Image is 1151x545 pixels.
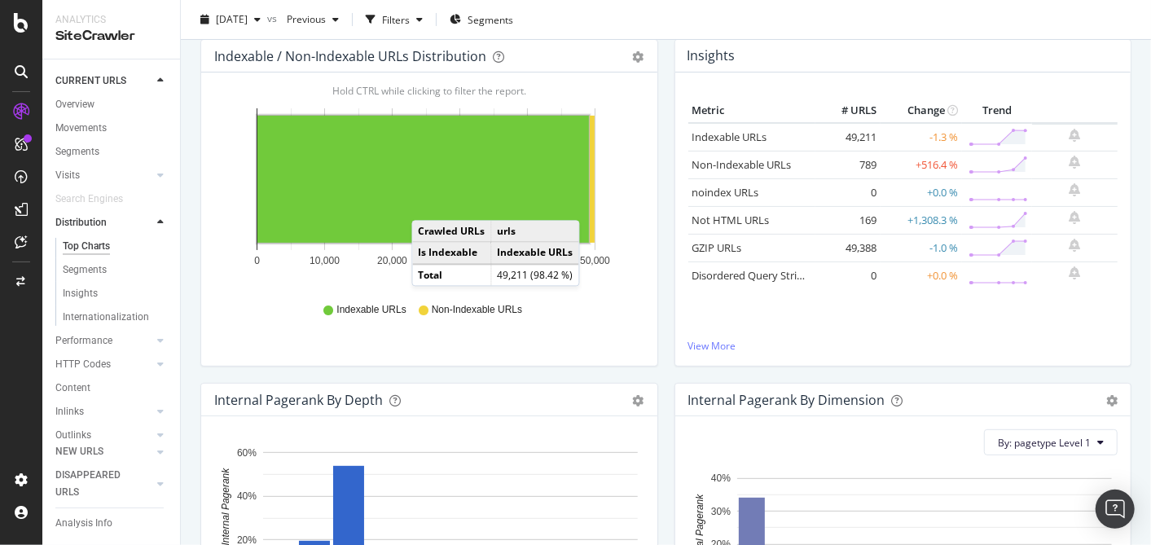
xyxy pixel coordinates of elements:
[962,99,1032,123] th: Trend
[881,123,962,152] td: -1.3 %
[237,447,257,459] text: 60%
[815,123,881,152] td: 49,211
[815,262,881,289] td: 0
[63,309,149,326] div: Internationalization
[55,443,103,460] div: NEW URLS
[55,427,91,444] div: Outlinks
[63,262,107,279] div: Segments
[194,7,267,33] button: [DATE]
[692,185,759,200] a: noindex URLs
[413,242,492,264] td: Is Indexable
[382,12,410,26] div: Filters
[710,506,730,517] text: 30%
[55,167,152,184] a: Visits
[55,356,111,373] div: HTTP Codes
[63,238,110,255] div: Top Charts
[214,392,383,408] div: Internal Pagerank by Depth
[692,268,873,283] a: Disordered Query Strings (duplicates)
[55,73,126,90] div: CURRENT URLS
[55,403,152,420] a: Inlinks
[55,120,107,137] div: Movements
[692,213,770,227] a: Not HTML URLs
[881,262,962,289] td: +0.0 %
[1096,490,1135,529] div: Open Intercom Messenger
[254,255,260,266] text: 0
[984,429,1118,455] button: By: pagetype Level 1
[237,491,257,503] text: 40%
[710,473,730,485] text: 40%
[216,12,248,26] span: 2025 Oct. 2nd
[55,515,112,532] div: Analysis Info
[63,262,169,279] a: Segments
[55,515,169,532] a: Analysis Info
[55,27,167,46] div: SiteCrawler
[55,143,99,160] div: Segments
[815,234,881,262] td: 49,388
[1070,129,1081,142] div: bell-plus
[692,130,767,144] a: Indexable URLs
[688,45,736,67] h4: Insights
[1070,211,1081,224] div: bell-plus
[815,178,881,206] td: 0
[336,303,406,317] span: Indexable URLs
[688,99,816,123] th: Metric
[443,7,520,33] button: Segments
[881,234,962,262] td: -1.0 %
[55,120,169,137] a: Movements
[267,11,280,24] span: vs
[55,96,169,113] a: Overview
[881,178,962,206] td: +0.0 %
[55,443,152,460] a: NEW URLS
[55,143,169,160] a: Segments
[633,51,644,63] div: gear
[55,167,80,184] div: Visits
[55,356,152,373] a: HTTP Codes
[55,332,112,349] div: Performance
[55,73,152,90] a: CURRENT URLS
[55,427,152,444] a: Outlinks
[55,403,84,420] div: Inlinks
[413,222,492,243] td: Crawled URLs
[55,191,139,208] a: Search Engines
[377,255,407,266] text: 20,000
[55,214,152,231] a: Distribution
[63,238,169,255] a: Top Charts
[214,99,638,288] svg: A chart.
[310,255,340,266] text: 10,000
[214,48,486,64] div: Indexable / Non-Indexable URLs Distribution
[688,392,885,408] div: Internal Pagerank By Dimension
[280,12,326,26] span: Previous
[491,222,579,243] td: urls
[432,303,522,317] span: Non-Indexable URLs
[1070,239,1081,252] div: bell-plus
[55,380,90,397] div: Content
[881,206,962,234] td: +1,308.3 %
[815,206,881,234] td: 169
[55,214,107,231] div: Distribution
[55,380,169,397] a: Content
[468,12,513,26] span: Segments
[55,467,138,501] div: DISAPPEARED URLS
[881,151,962,178] td: +516.4 %
[55,191,123,208] div: Search Engines
[63,285,98,302] div: Insights
[815,99,881,123] th: # URLS
[1070,156,1081,169] div: bell-plus
[688,339,1118,353] a: View More
[580,255,610,266] text: 50,000
[1106,395,1118,407] div: gear
[413,264,492,285] td: Total
[491,242,579,264] td: Indexable URLs
[63,309,169,326] a: Internationalization
[55,96,94,113] div: Overview
[55,332,152,349] a: Performance
[998,436,1091,450] span: By: pagetype Level 1
[692,157,792,172] a: Non-Indexable URLs
[1070,266,1081,279] div: bell-plus
[815,151,881,178] td: 789
[491,264,579,285] td: 49,211 (98.42 %)
[359,7,429,33] button: Filters
[55,13,167,27] div: Analytics
[1070,183,1081,196] div: bell-plus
